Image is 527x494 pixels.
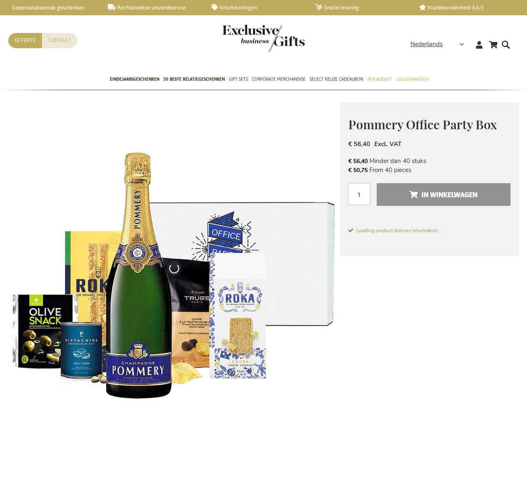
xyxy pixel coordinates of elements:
[410,40,443,49] span: Nederlands
[229,75,248,84] span: Gift Sets
[310,75,363,84] span: Select Keuze Cadeaubon
[348,116,497,133] span: Pommery Office Party Box
[136,438,173,478] a: P-stash Pistachenoten Perzisch Zout
[95,438,131,478] a: Pommery Royal Brut Champagne
[42,33,77,48] a: Contact
[4,4,95,11] a: Gepersonaliseerde geschenken
[222,25,263,52] a: store logo
[348,183,370,205] input: Aantal
[301,438,337,478] a: Pommery Office Party Box
[229,70,248,90] a: Gift Sets
[260,438,296,478] a: Pommery Office Party Box
[367,75,392,84] span: Per Budget
[108,4,198,11] a: Rechtstreekse verzendservice
[219,438,255,478] a: Pommery Office Party Box
[163,75,225,84] span: 50 beste relatiegeschenken
[348,165,511,175] li: From 40 pieces
[348,227,511,234] span: Loading product delivery information.
[315,4,406,11] a: Snelle levering
[396,75,428,84] span: Gelegenheden
[310,70,363,90] a: Select Keuze Cadeaubon
[348,166,368,174] span: € 50,75
[177,438,214,478] a: GAEA - Ontpitte Groene Olijven
[419,4,510,11] a: Klanttevredenheid 4,6/5
[222,25,305,52] img: Exclusive Business gifts logo
[54,438,90,478] a: Pommery Office Party Box
[252,75,305,84] span: Corporate Merchandise
[163,70,225,90] a: 50 beste relatiegeschenken
[8,103,340,434] img: Pommery Office Party Box
[367,70,392,90] a: Per Budget
[110,70,159,90] a: Eindejaarsgeschenken
[396,70,428,90] a: Gelegenheden
[252,70,305,90] a: Corporate Merchandise
[212,4,302,11] a: Volumkortingen
[374,140,401,148] span: Excl. VAT
[110,75,159,84] span: Eindejaarsgeschenken
[8,33,42,48] a: Offerte
[348,157,368,165] span: € 56,40
[348,156,511,165] li: Minder dan 40 stuks
[348,140,370,148] span: € 56,40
